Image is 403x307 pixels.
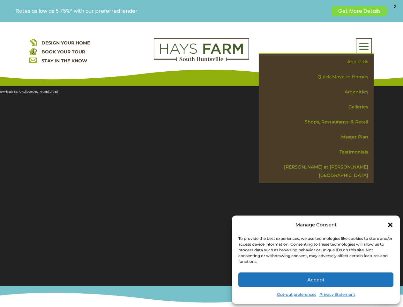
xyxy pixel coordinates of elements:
[263,54,374,69] a: About Us
[238,236,393,264] div: To provide the best experiences, we use technologies like cookies to store and/or access device i...
[41,40,90,46] a: DESIGN YOUR HOME
[263,160,374,183] a: [PERSON_NAME] at [PERSON_NAME][GEOGRAPHIC_DATA]
[277,290,316,299] a: Opt-out preferences
[263,84,374,99] a: Amenities
[263,130,374,145] a: Master Plan
[332,6,387,16] a: Get More Details
[154,38,249,61] img: Logo
[238,272,393,287] button: Accept
[263,114,374,130] a: Shops, Restaurants, & Retail
[154,57,249,63] a: hays farm homes huntsville development
[263,69,374,84] a: Quick Move-in Homes
[29,38,37,46] img: design your home
[387,222,393,228] div: Close dialog
[319,290,355,299] a: Privacy Statement
[263,99,374,114] a: Galleries
[16,8,329,14] p: Rates as low as 5.75%* with our preferred lender
[390,2,400,11] span: X
[295,220,337,229] div: Manage Consent
[29,47,37,55] img: book your home tour
[41,49,85,55] a: BOOK YOUR TOUR
[263,145,374,160] a: Testimonials
[41,58,87,64] a: STAY IN THE KNOW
